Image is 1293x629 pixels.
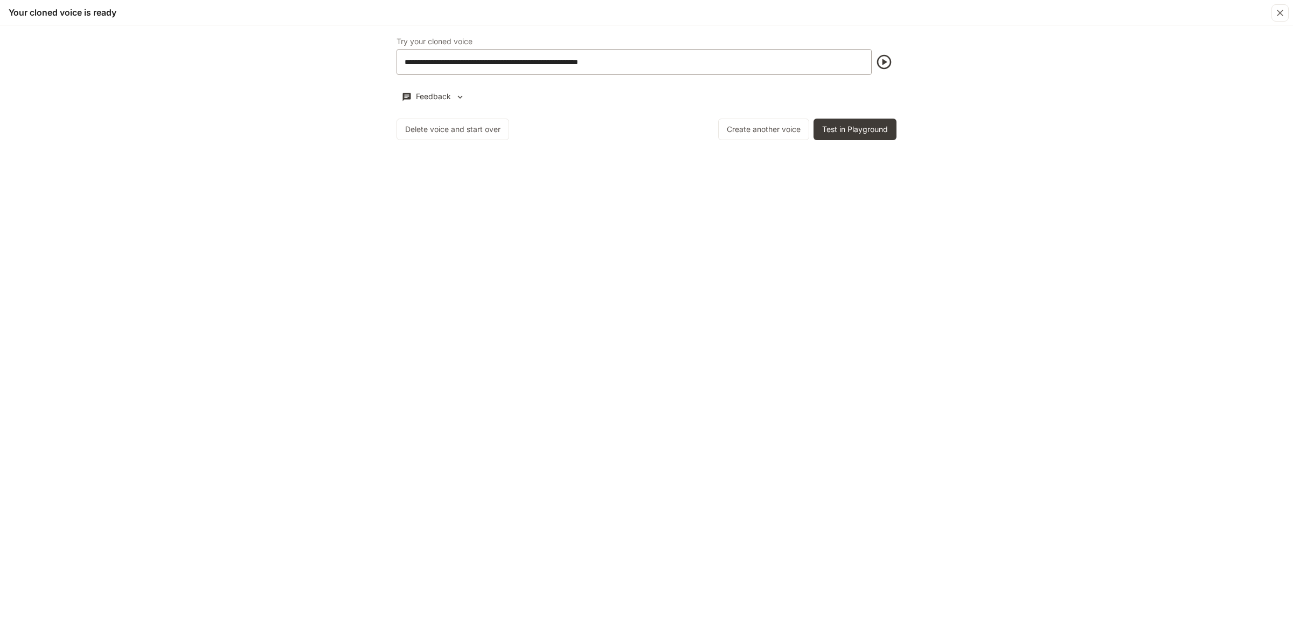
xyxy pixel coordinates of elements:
button: Feedback [397,88,470,106]
p: Try your cloned voice [397,38,472,45]
h5: Your cloned voice is ready [9,6,116,18]
button: Test in Playground [814,119,896,140]
button: Delete voice and start over [397,119,509,140]
button: Create another voice [718,119,809,140]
